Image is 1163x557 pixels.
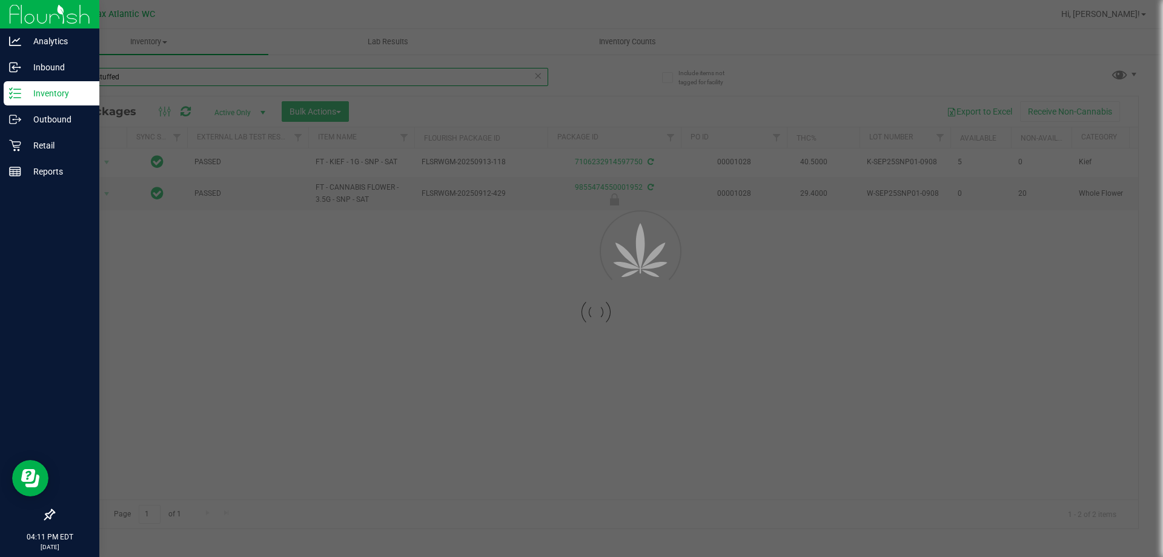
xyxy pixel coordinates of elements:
[9,61,21,73] inline-svg: Inbound
[21,86,94,101] p: Inventory
[21,112,94,127] p: Outbound
[9,113,21,125] inline-svg: Outbound
[5,532,94,542] p: 04:11 PM EDT
[21,164,94,179] p: Reports
[12,460,48,496] iframe: Resource center
[21,34,94,48] p: Analytics
[21,138,94,153] p: Retail
[9,87,21,99] inline-svg: Inventory
[9,165,21,178] inline-svg: Reports
[9,139,21,152] inline-svg: Retail
[21,60,94,75] p: Inbound
[5,542,94,552] p: [DATE]
[9,35,21,47] inline-svg: Analytics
